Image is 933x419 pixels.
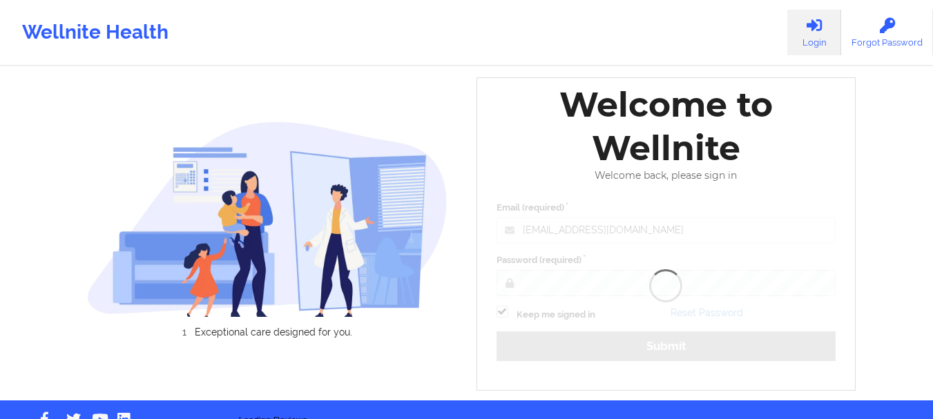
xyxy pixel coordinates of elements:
[87,121,448,316] img: wellnite-auth-hero_200.c722682e.png
[787,10,841,55] a: Login
[487,170,846,182] div: Welcome back, please sign in
[487,83,846,170] div: Welcome to Wellnite
[841,10,933,55] a: Forgot Password
[99,327,448,338] li: Exceptional care designed for you.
